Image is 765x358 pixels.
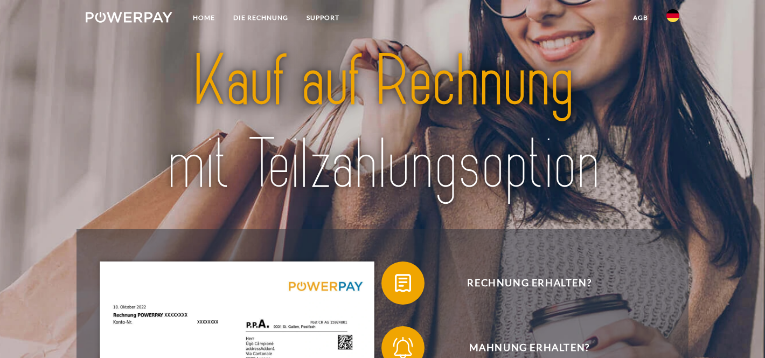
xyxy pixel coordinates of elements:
span: Rechnung erhalten? [398,261,662,305]
a: DIE RECHNUNG [224,8,297,27]
img: de [666,9,679,22]
a: agb [624,8,657,27]
a: Home [184,8,224,27]
img: logo-powerpay-white.svg [86,12,172,23]
img: qb_bill.svg [390,270,416,297]
button: Rechnung erhalten? [381,261,662,305]
a: SUPPORT [297,8,349,27]
img: title-powerpay_de.svg [115,36,650,210]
